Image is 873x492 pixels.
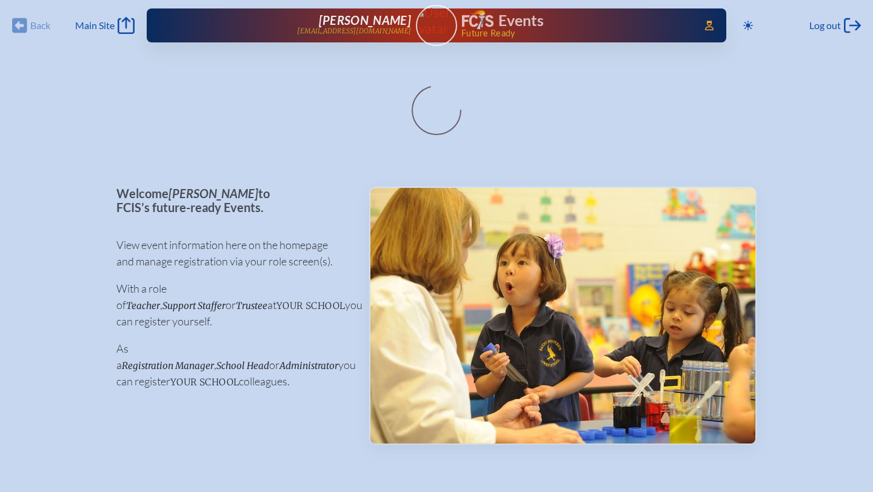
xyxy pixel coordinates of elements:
[370,188,755,444] img: Events
[116,341,350,390] p: As a , or you can register colleagues.
[319,13,411,27] span: [PERSON_NAME]
[116,281,350,330] p: With a role of , or at you can register yourself.
[216,360,269,371] span: School Head
[276,300,345,311] span: your school
[279,360,338,371] span: Administrator
[116,237,350,270] p: View event information here on the homepage and manage registration via your role screen(s).
[186,13,411,38] a: [PERSON_NAME][EMAIL_ADDRESS][DOMAIN_NAME]
[416,5,457,46] a: User Avatar
[169,186,258,201] span: [PERSON_NAME]
[75,17,135,34] a: Main Site
[236,300,267,311] span: Trustee
[162,300,226,311] span: Support Staffer
[809,19,841,32] span: Log out
[297,27,411,35] p: [EMAIL_ADDRESS][DOMAIN_NAME]
[75,19,115,32] span: Main Site
[116,187,350,214] p: Welcome to FCIS’s future-ready Events.
[122,360,214,371] span: Registration Manager
[126,300,160,311] span: Teacher
[170,376,239,388] span: your school
[461,29,687,38] span: Future Ready
[410,4,462,36] img: User Avatar
[462,10,687,38] div: FCIS Events — Future ready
